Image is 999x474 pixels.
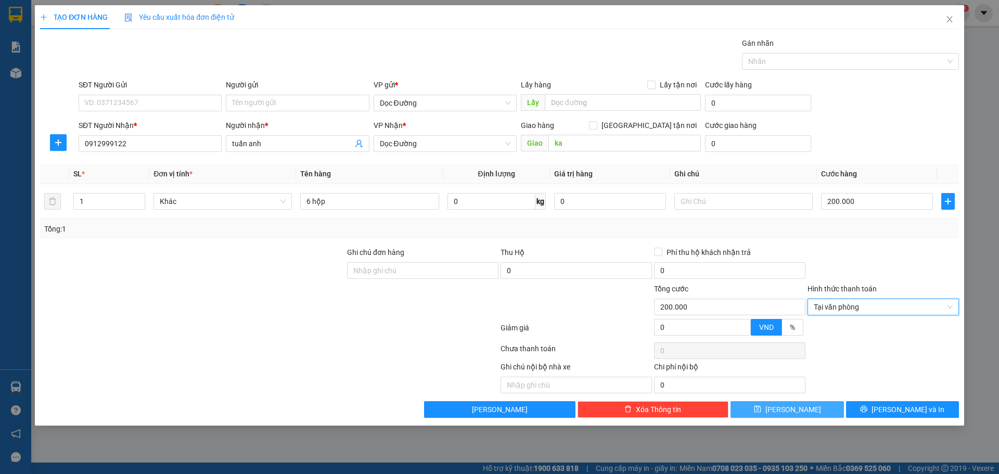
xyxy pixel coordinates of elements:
[355,139,363,148] span: user-add
[821,170,857,178] span: Cước hàng
[44,193,61,210] button: delete
[790,323,795,331] span: %
[347,262,498,279] input: Ghi chú đơn hàng
[124,13,234,21] span: Yêu cầu xuất hóa đơn điện tử
[624,405,632,414] span: delete
[499,343,653,361] div: Chưa thanh toán
[731,401,843,418] button: save[PERSON_NAME]
[472,404,528,415] span: [PERSON_NAME]
[808,285,877,293] label: Hình thức thanh toán
[941,193,955,210] button: plus
[662,247,755,258] span: Phí thu hộ khách nhận trả
[374,121,403,130] span: VP Nhận
[380,95,510,111] span: Dọc Đường
[872,404,944,415] span: [PERSON_NAME] và In
[40,14,47,21] span: plus
[636,404,681,415] span: Xóa Thông tin
[705,135,811,152] input: Cước giao hàng
[759,323,774,331] span: VND
[50,138,66,147] span: plus
[554,193,666,210] input: 0
[521,81,551,89] span: Lấy hàng
[521,94,545,111] span: Lấy
[765,404,821,415] span: [PERSON_NAME]
[654,285,688,293] span: Tổng cước
[935,5,964,34] button: Close
[754,405,761,414] span: save
[50,134,67,151] button: plus
[945,15,954,23] span: close
[578,401,729,418] button: deleteXóa Thông tin
[554,170,593,178] span: Giá trị hàng
[79,79,222,91] div: SĐT Người Gửi
[73,170,82,178] span: SL
[160,194,286,209] span: Khác
[670,164,817,184] th: Ghi chú
[153,170,193,178] span: Đơn vị tính
[597,120,701,131] span: [GEOGRAPHIC_DATA] tận nơi
[374,79,517,91] div: VP gửi
[656,79,701,91] span: Lấy tận nơi
[501,361,652,377] div: Ghi chú nội bộ nhà xe
[814,299,953,315] span: Tại văn phòng
[535,193,546,210] span: kg
[380,136,510,151] span: Dọc Đường
[79,120,222,131] div: SĐT Người Nhận
[124,14,133,22] img: icon
[300,170,331,178] span: Tên hàng
[705,121,757,130] label: Cước giao hàng
[521,121,554,130] span: Giao hàng
[499,322,653,340] div: Giảm giá
[226,79,369,91] div: Người gửi
[545,94,701,111] input: Dọc đường
[860,405,867,414] span: printer
[347,248,404,257] label: Ghi chú đơn hàng
[846,401,959,418] button: printer[PERSON_NAME] và In
[674,193,813,210] input: Ghi Chú
[654,361,805,377] div: Chi phí nội bộ
[226,120,369,131] div: Người nhận
[521,135,548,151] span: Giao
[942,197,954,206] span: plus
[424,401,575,418] button: [PERSON_NAME]
[44,223,386,235] div: Tổng: 1
[300,193,439,210] input: VD: Bàn, Ghế
[478,170,515,178] span: Định lượng
[40,13,108,21] span: TẠO ĐƠN HÀNG
[501,377,652,393] input: Nhập ghi chú
[501,248,524,257] span: Thu Hộ
[705,95,811,111] input: Cước lấy hàng
[742,39,774,47] label: Gán nhãn
[705,81,752,89] label: Cước lấy hàng
[548,135,701,151] input: Dọc đường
